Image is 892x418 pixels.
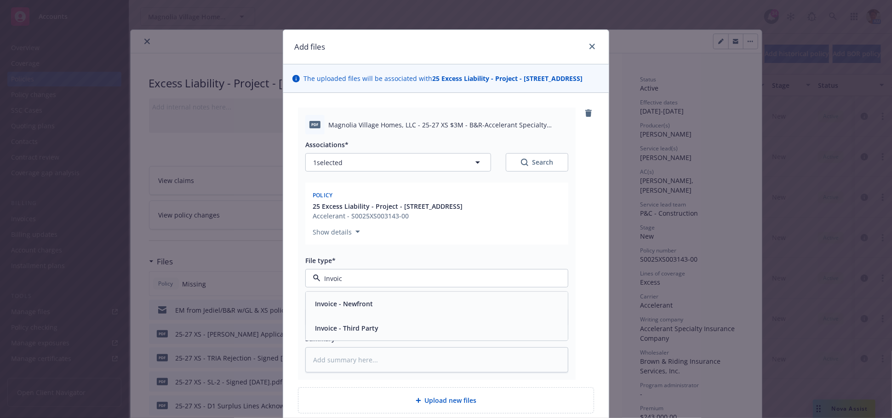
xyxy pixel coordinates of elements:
button: Invoice - Third Party [315,324,378,333]
div: Upload new files [298,387,594,413]
input: Filter by keyword [320,274,549,283]
button: Invoice - Newfront [315,299,373,309]
span: Upload new files [425,395,477,405]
